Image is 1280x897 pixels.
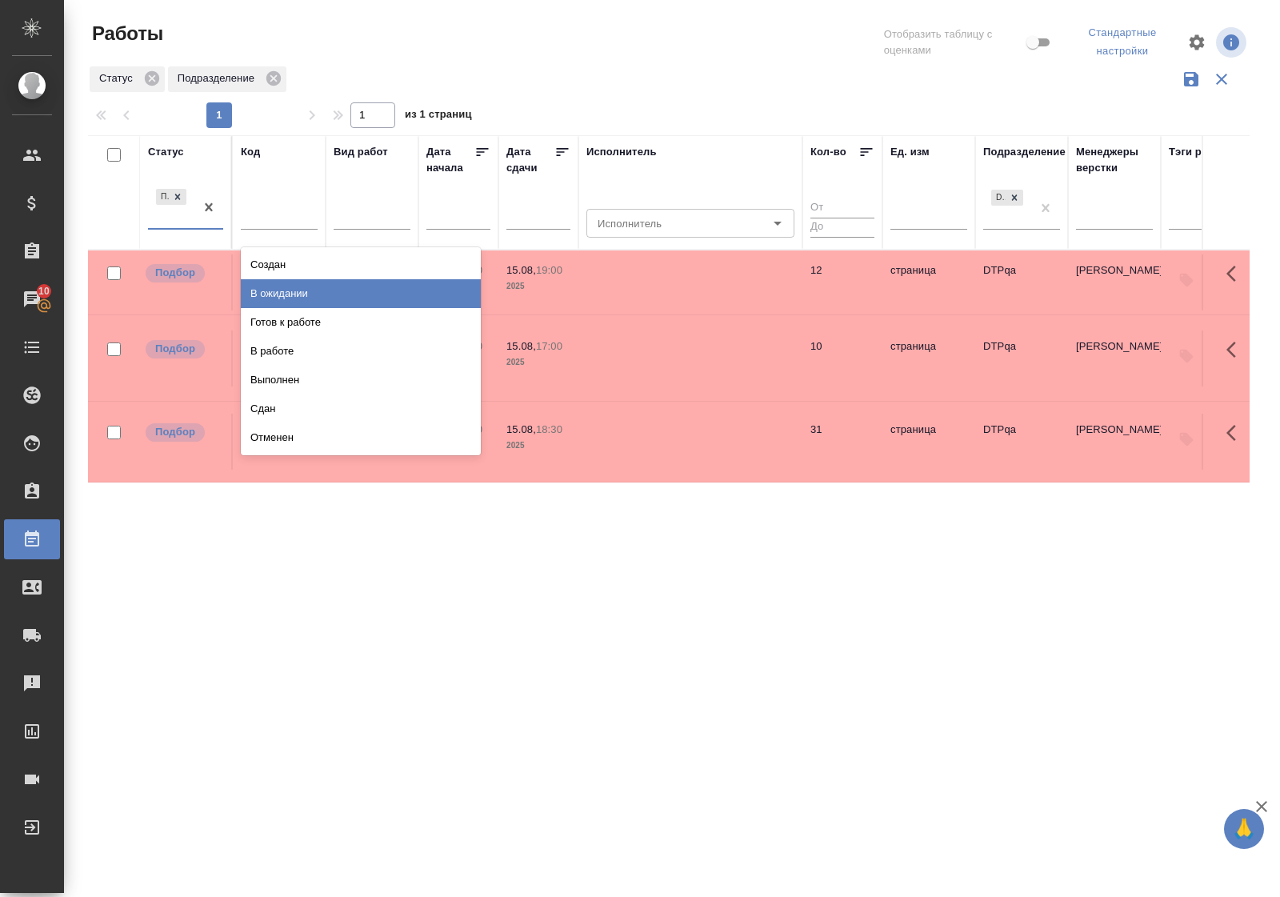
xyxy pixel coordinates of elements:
[88,21,163,46] span: Работы
[168,66,286,92] div: Подразделение
[29,283,59,299] span: 10
[156,189,169,206] div: Подбор
[991,190,1006,206] div: DTPqa
[1178,23,1216,62] span: Настроить таблицу
[1217,414,1255,452] button: Здесь прячутся важные кнопки
[1216,27,1250,58] span: Посмотреть информацию
[1224,809,1264,849] button: 🙏
[506,278,570,294] p: 2025
[148,144,184,160] div: Статус
[506,438,570,454] p: 2025
[4,279,60,319] a: 10
[241,144,260,160] div: Код
[241,337,481,366] div: В работе
[983,144,1066,160] div: Подразделение
[506,264,536,276] p: 15.08,
[334,144,388,160] div: Вид работ
[810,218,874,238] input: До
[1076,338,1153,354] p: [PERSON_NAME]
[975,330,1068,386] td: DTPqa
[1217,330,1255,369] button: Здесь прячутся важные кнопки
[536,423,562,435] p: 18:30
[241,250,481,279] div: Создан
[426,144,474,176] div: Дата начала
[810,144,846,160] div: Кол-во
[90,66,165,92] div: Статус
[144,422,223,443] div: Можно подбирать исполнителей
[975,254,1068,310] td: DTPqa
[1076,144,1153,176] div: Менеджеры верстки
[890,144,930,160] div: Ед. изм
[802,254,882,310] td: 12
[810,198,874,218] input: От
[178,70,260,86] p: Подразделение
[802,414,882,470] td: 31
[802,330,882,386] td: 10
[882,414,975,470] td: страница
[241,394,481,423] div: Сдан
[882,254,975,310] td: страница
[1176,64,1206,94] button: Сохранить фильтры
[506,354,570,370] p: 2025
[1067,21,1178,64] div: split button
[1169,422,1204,457] button: Добавить тэги
[766,212,789,234] button: Open
[990,188,1025,208] div: DTPqa
[506,423,536,435] p: 15.08,
[1169,338,1204,374] button: Добавить тэги
[1076,422,1153,438] p: [PERSON_NAME]
[1076,262,1153,278] p: [PERSON_NAME]
[1230,812,1258,846] span: 🙏
[1169,262,1204,298] button: Добавить тэги
[241,366,481,394] div: Выполнен
[155,424,195,440] p: Подбор
[155,341,195,357] p: Подбор
[506,340,536,352] p: 15.08,
[241,423,481,452] div: Отменен
[1206,64,1237,94] button: Сбросить фильтры
[586,144,657,160] div: Исполнитель
[241,279,481,308] div: В ожидании
[882,330,975,386] td: страница
[536,264,562,276] p: 19:00
[241,308,481,337] div: Готов к работе
[405,105,472,128] span: из 1 страниц
[536,340,562,352] p: 17:00
[975,414,1068,470] td: DTPqa
[506,144,554,176] div: Дата сдачи
[155,265,195,281] p: Подбор
[1217,254,1255,293] button: Здесь прячутся важные кнопки
[884,26,1023,58] span: Отобразить таблицу с оценками
[99,70,138,86] p: Статус
[1169,144,1234,160] div: Тэги работы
